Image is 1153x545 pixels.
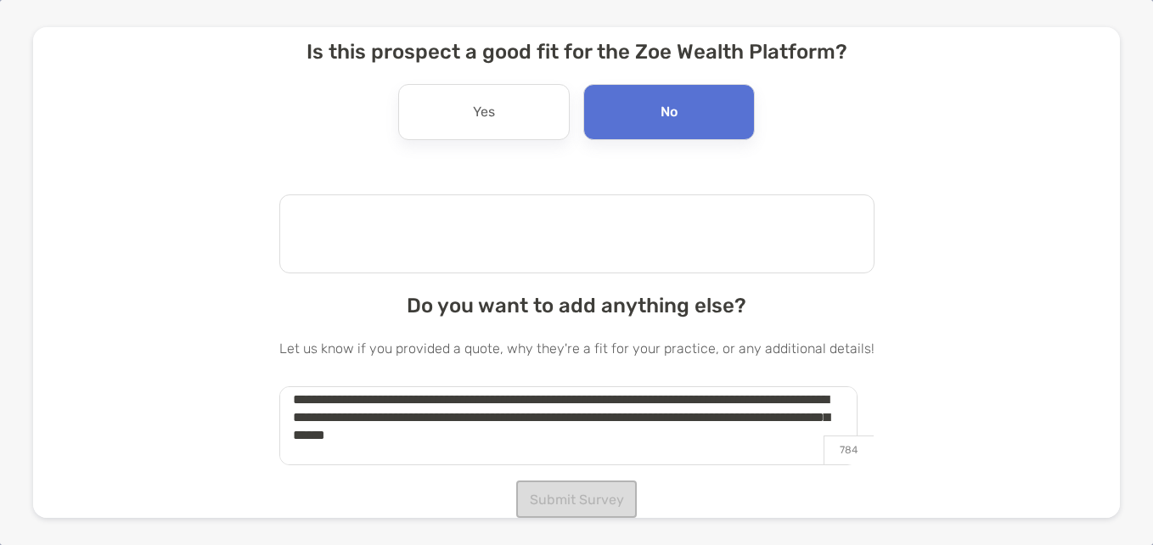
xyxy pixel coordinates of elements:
[279,294,875,317] h4: Do you want to add anything else?
[279,40,875,64] h4: Is this prospect a good fit for the Zoe Wealth Platform?
[473,98,495,126] p: Yes
[661,98,678,126] p: No
[279,338,875,359] p: Let us know if you provided a quote, why they're a fit for your practice, or any additional details!
[824,435,874,464] p: 784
